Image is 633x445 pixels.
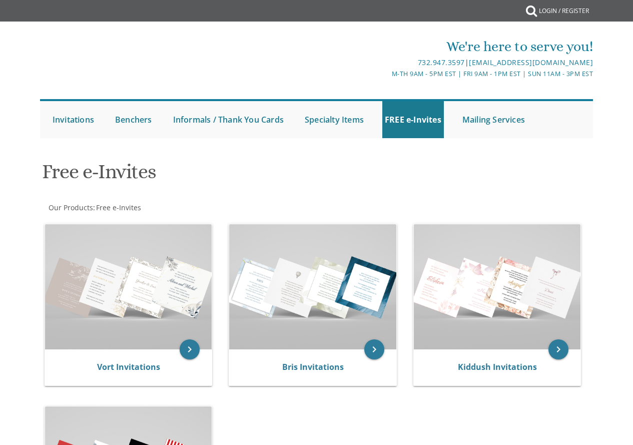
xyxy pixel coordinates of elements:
[548,339,568,359] a: keyboard_arrow_right
[95,203,141,212] a: Free e-Invites
[225,69,593,79] div: M-Th 9am - 5pm EST | Fri 9am - 1pm EST | Sun 11am - 3pm EST
[282,361,344,372] a: Bris Invitations
[180,339,200,359] a: keyboard_arrow_right
[40,203,317,213] div: :
[45,224,212,349] img: Vort Invitations
[42,161,403,190] h1: Free e-Invites
[469,58,593,67] a: [EMAIL_ADDRESS][DOMAIN_NAME]
[113,101,155,138] a: Benchers
[229,224,396,349] img: Bris Invitations
[96,203,141,212] span: Free e-Invites
[225,37,593,57] div: We're here to serve you!
[382,101,444,138] a: FREE e-Invites
[225,57,593,69] div: |
[460,101,527,138] a: Mailing Services
[48,203,93,212] a: Our Products
[458,361,537,372] a: Kiddush Invitations
[364,339,384,359] a: keyboard_arrow_right
[302,101,366,138] a: Specialty Items
[171,101,286,138] a: Informals / Thank You Cards
[414,224,581,349] img: Kiddush Invitations
[97,361,160,372] a: Vort Invitations
[50,101,97,138] a: Invitations
[418,58,465,67] a: 732.947.3597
